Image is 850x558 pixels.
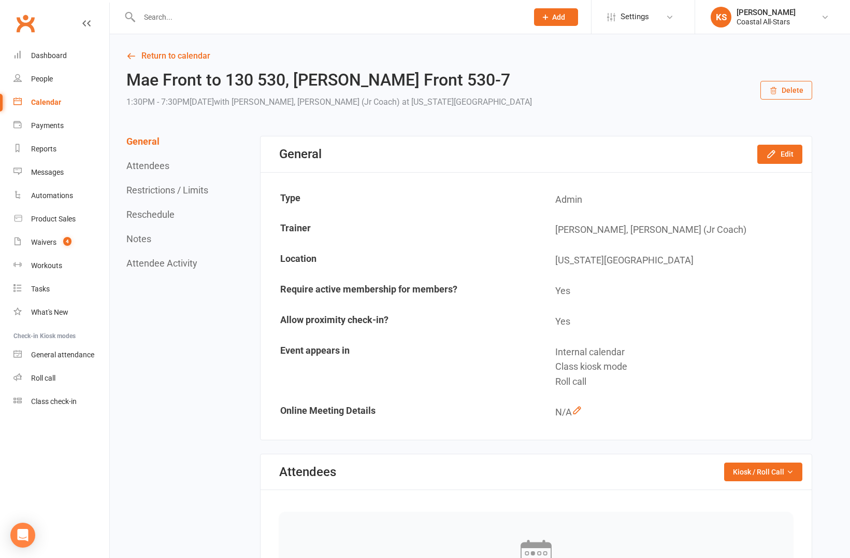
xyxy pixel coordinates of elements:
a: Tasks [13,277,109,301]
div: Product Sales [31,215,76,223]
a: General attendance kiosk mode [13,343,109,367]
td: [US_STATE][GEOGRAPHIC_DATA] [537,246,811,275]
span: at [US_STATE][GEOGRAPHIC_DATA] [402,97,532,107]
button: Add [534,8,578,26]
button: Attendees [126,160,169,171]
div: Roll call [31,374,55,382]
div: Class check-in [31,397,77,406]
div: Tasks [31,285,50,293]
td: [PERSON_NAME], [PERSON_NAME] (Jr Coach) [537,215,811,245]
span: Settings [621,5,649,29]
div: N/A [555,405,803,420]
a: Calendar [13,91,109,114]
button: Kiosk / Roll Call [724,463,802,481]
a: Workouts [13,254,109,277]
div: Roll call [555,374,803,389]
td: Trainer [262,215,536,245]
a: Clubworx [12,10,38,36]
div: Workouts [31,261,62,270]
span: with [PERSON_NAME], [PERSON_NAME] (Jr Coach) [214,97,400,107]
a: Product Sales [13,207,109,231]
td: Type [262,185,536,215]
a: Class kiosk mode [13,390,109,413]
span: 4 [63,237,71,246]
a: Dashboard [13,44,109,67]
button: Notes [126,233,151,244]
td: Online Meeting Details [262,398,536,427]
td: Require active membership for members? [262,276,536,306]
div: [PERSON_NAME] [737,8,796,17]
div: Coastal All-Stars [737,17,796,26]
a: Reports [13,137,109,161]
button: General [126,136,160,147]
td: Allow proximity check-in? [262,307,536,337]
h2: Mae Front to 130 530, [PERSON_NAME] Front 530-7 [126,71,532,89]
a: Messages [13,161,109,184]
td: Location [262,246,536,275]
div: General attendance [31,351,94,359]
div: Open Intercom Messenger [10,523,35,548]
span: Add [552,13,565,21]
button: Attendee Activity [126,258,197,269]
div: Messages [31,168,64,176]
button: Delete [760,81,812,100]
td: Yes [537,307,811,337]
td: Yes [537,276,811,306]
div: KS [711,7,731,27]
button: Reschedule [126,209,175,220]
a: Return to calendar [126,49,812,63]
div: Automations [31,191,73,200]
button: Restrictions / Limits [126,185,208,196]
span: Kiosk / Roll Call [733,466,784,478]
div: 1:30PM - 7:30PM[DATE] [126,95,532,109]
div: What's New [31,308,68,316]
a: What's New [13,301,109,324]
div: Dashboard [31,51,67,60]
div: Attendees [279,465,336,479]
td: Event appears in [262,338,536,397]
div: People [31,75,53,83]
div: Class kiosk mode [555,359,803,374]
div: Waivers [31,238,56,246]
input: Search... [136,10,521,24]
a: Roll call [13,367,109,390]
div: Internal calendar [555,345,803,360]
a: Waivers 4 [13,231,109,254]
a: Automations [13,184,109,207]
button: Edit [757,145,802,163]
a: People [13,67,109,91]
a: Payments [13,114,109,137]
div: Reports [31,145,56,153]
div: General [279,147,322,161]
td: Admin [537,185,811,215]
div: Payments [31,121,64,130]
div: Calendar [31,98,61,106]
